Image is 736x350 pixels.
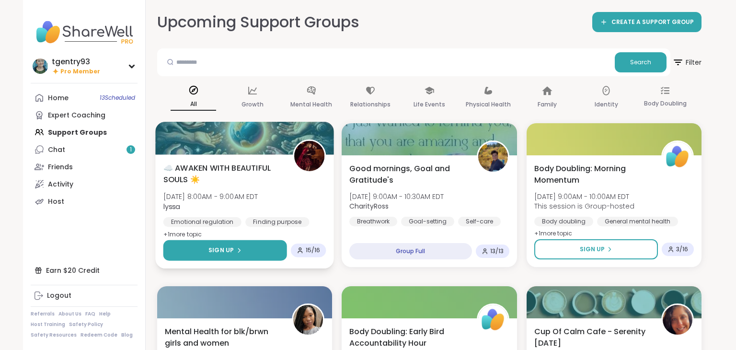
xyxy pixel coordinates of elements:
[31,321,65,328] a: Host Training
[349,201,389,211] b: CharityRoss
[208,246,234,255] span: Sign Up
[165,326,281,349] span: Mental Health for blk/brwn girls and women
[99,311,111,317] a: Help
[538,99,557,110] p: Family
[163,217,241,227] div: Emotional regulation
[294,141,324,171] img: lyssa
[48,180,73,189] div: Activity
[31,141,138,158] a: Chat1
[615,52,667,72] button: Search
[534,217,593,226] div: Body doubling
[349,326,466,349] span: Body Doubling: Early Bird Accountability Hour
[163,162,282,186] span: ☁️ AWAKEN WITH BEAUTIFUL SOULS ☀️
[349,217,397,226] div: Breathwork
[466,99,511,110] p: Physical Health
[52,57,100,67] div: tgentry93
[293,305,323,335] img: ttr
[31,311,55,317] a: Referrals
[48,163,73,172] div: Friends
[60,68,100,76] span: Pro Member
[31,193,138,210] a: Host
[290,99,332,110] p: Mental Health
[306,246,321,254] span: 15 / 16
[80,332,117,338] a: Redeem Code
[33,58,48,74] img: tgentry93
[580,245,605,254] span: Sign Up
[401,217,454,226] div: Goal-setting
[85,311,95,317] a: FAQ
[48,93,69,103] div: Home
[69,321,103,328] a: Safety Policy
[241,99,264,110] p: Growth
[349,163,466,186] span: Good mornings, Goal and Gratitude's
[534,326,651,349] span: Cup Of Calm Cafe - Serenity [DATE]
[48,111,105,120] div: Expert Coaching
[350,99,391,110] p: Relationships
[48,197,64,207] div: Host
[31,262,138,279] div: Earn $20 Credit
[31,332,77,338] a: Safety Resources
[414,99,445,110] p: Life Events
[630,58,651,67] span: Search
[349,192,444,201] span: [DATE] 9:00AM - 10:30AM EDT
[31,175,138,193] a: Activity
[100,94,135,102] span: 13 Scheduled
[592,12,701,32] a: CREATE A SUPPORT GROUP
[534,163,651,186] span: Body Doubling: Morning Momentum
[490,247,504,255] span: 13 / 13
[595,99,618,110] p: Identity
[349,243,471,259] div: Group Full
[47,291,71,301] div: Logout
[478,142,508,172] img: CharityRoss
[672,51,701,74] span: Filter
[534,201,634,211] span: This session is Group-hosted
[48,145,65,155] div: Chat
[163,192,258,201] span: [DATE] 8:00AM - 9:00AM EDT
[597,217,678,226] div: General mental health
[458,217,501,226] div: Self-care
[672,48,701,76] button: Filter
[663,305,692,335] img: Allie_P
[163,201,180,211] b: lyssa
[31,89,138,106] a: Home13Scheduled
[163,240,287,261] button: Sign Up
[611,18,694,26] span: CREATE A SUPPORT GROUP
[534,192,634,201] span: [DATE] 9:00AM - 10:00AM EDT
[644,98,687,109] p: Body Doubling
[31,15,138,49] img: ShareWell Nav Logo
[31,106,138,124] a: Expert Coaching
[663,142,692,172] img: ShareWell
[58,311,81,317] a: About Us
[534,239,658,259] button: Sign Up
[121,332,133,338] a: Blog
[157,12,359,33] h2: Upcoming Support Groups
[130,146,132,154] span: 1
[31,158,138,175] a: Friends
[676,245,688,253] span: 3 / 16
[171,98,216,111] p: All
[245,217,310,227] div: Finding purpose
[31,287,138,304] a: Logout
[478,305,508,335] img: ShareWell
